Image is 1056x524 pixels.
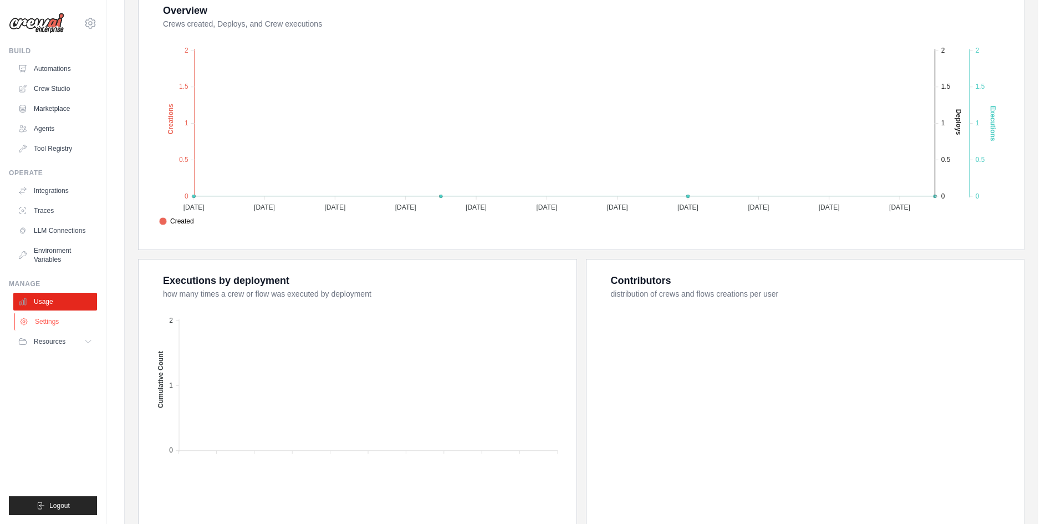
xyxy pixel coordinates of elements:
tspan: [DATE] [748,204,769,211]
div: Executions by deployment [163,273,289,288]
tspan: [DATE] [254,204,275,211]
tspan: [DATE] [536,204,557,211]
tspan: 0.5 [179,156,188,164]
tspan: 0 [976,192,980,200]
a: LLM Connections [13,222,97,240]
tspan: 1 [169,381,173,389]
a: Traces [13,202,97,220]
tspan: 0 [941,192,945,200]
dt: distribution of crews and flows creations per user [611,288,1011,299]
div: Manage [9,279,97,288]
span: Created [159,216,194,226]
a: Tool Registry [13,140,97,157]
text: Cumulative Count [157,351,165,408]
tspan: [DATE] [677,204,698,211]
a: Environment Variables [13,242,97,268]
tspan: 1.5 [179,83,188,90]
tspan: [DATE] [395,204,416,211]
a: Crew Studio [13,80,97,98]
a: Marketplace [13,100,97,118]
div: Operate [9,169,97,177]
text: Creations [167,104,175,135]
tspan: [DATE] [183,204,205,211]
div: Contributors [611,273,671,288]
tspan: 0.5 [941,156,951,164]
tspan: 2 [185,47,188,54]
img: Logo [9,13,64,34]
a: Usage [13,293,97,311]
a: Automations [13,60,97,78]
dt: Crews created, Deploys, and Crew executions [163,18,1011,29]
span: Logout [49,501,70,510]
a: Integrations [13,182,97,200]
text: Executions [989,105,997,141]
tspan: [DATE] [819,204,840,211]
tspan: 2 [169,317,173,324]
dt: how many times a crew or flow was executed by deployment [163,288,563,299]
tspan: 0 [169,446,173,454]
text: Deploys [955,109,962,135]
button: Logout [9,496,97,515]
tspan: 0 [185,192,188,200]
a: Settings [14,313,98,330]
tspan: 1 [976,119,980,127]
button: Resources [13,333,97,350]
tspan: 2 [941,47,945,54]
tspan: 1.5 [941,83,951,90]
div: Overview [163,3,207,18]
tspan: [DATE] [607,204,628,211]
tspan: 1 [185,119,188,127]
tspan: 1.5 [976,83,985,90]
tspan: [DATE] [324,204,345,211]
tspan: 0.5 [976,156,985,164]
span: Resources [34,337,65,346]
tspan: 1 [941,119,945,127]
tspan: [DATE] [889,204,910,211]
a: Agents [13,120,97,138]
div: Build [9,47,97,55]
tspan: [DATE] [466,204,487,211]
tspan: 2 [976,47,980,54]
